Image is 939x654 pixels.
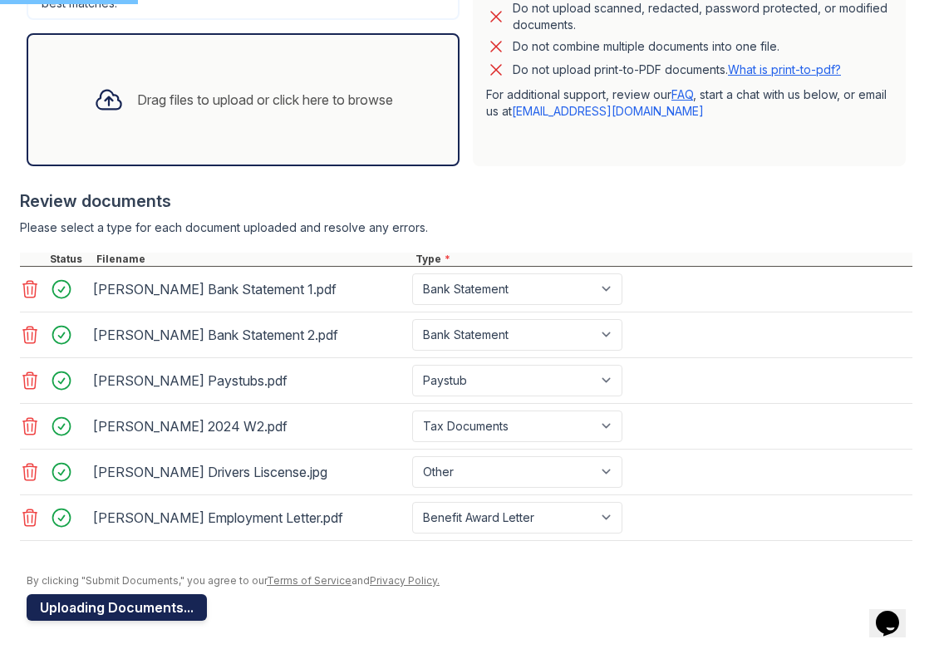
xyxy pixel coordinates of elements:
[869,588,922,637] iframe: chat widget
[93,367,406,394] div: [PERSON_NAME] Paystubs.pdf
[93,459,406,485] div: [PERSON_NAME] Drivers Liscense.jpg
[728,62,841,76] a: What is print-to-pdf?
[513,61,841,78] p: Do not upload print-to-PDF documents.
[671,87,693,101] a: FAQ
[27,574,912,588] div: By clicking "Submit Documents," you agree to our and
[93,504,406,531] div: [PERSON_NAME] Employment Letter.pdf
[47,253,93,266] div: Status
[512,104,704,118] a: [EMAIL_ADDRESS][DOMAIN_NAME]
[27,594,207,621] button: Uploading Documents...
[412,253,912,266] div: Type
[267,574,352,587] a: Terms of Service
[93,322,406,348] div: [PERSON_NAME] Bank Statement 2.pdf
[93,413,406,440] div: [PERSON_NAME] 2024 W2.pdf
[486,86,892,120] p: For additional support, review our , start a chat with us below, or email us at
[93,276,406,302] div: [PERSON_NAME] Bank Statement 1.pdf
[137,90,393,110] div: Drag files to upload or click here to browse
[20,219,912,236] div: Please select a type for each document uploaded and resolve any errors.
[370,574,440,587] a: Privacy Policy.
[20,189,912,213] div: Review documents
[93,253,412,266] div: Filename
[513,37,779,57] div: Do not combine multiple documents into one file.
